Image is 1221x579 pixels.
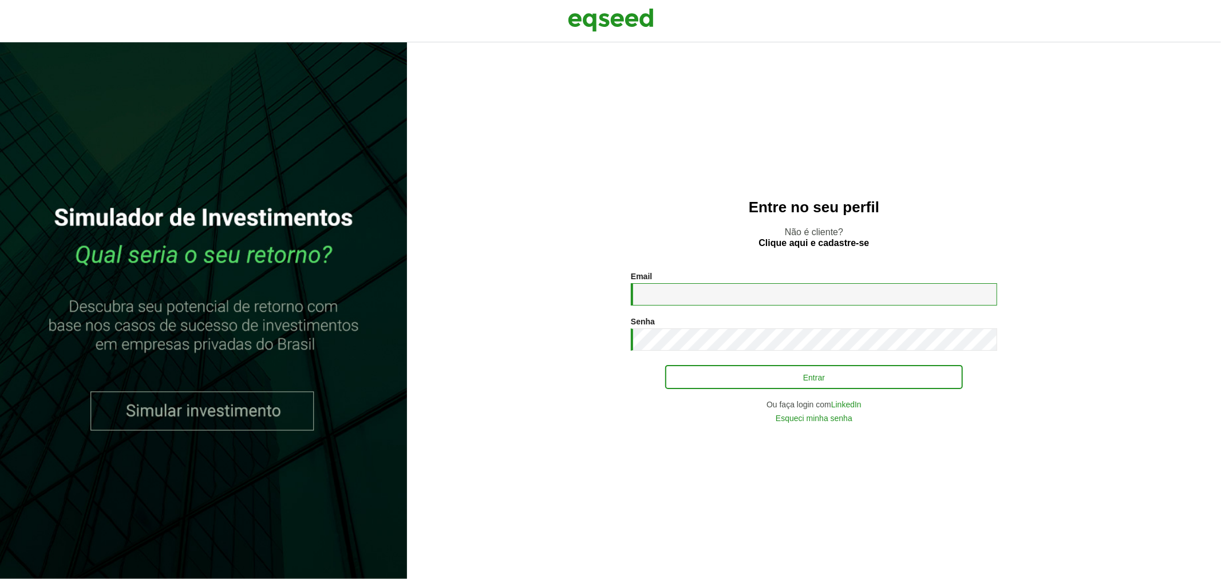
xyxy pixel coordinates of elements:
a: Esqueci minha senha [776,414,852,422]
img: EqSeed Logo [568,6,654,34]
a: Clique aqui e cadastre-se [759,239,870,248]
a: LinkedIn [831,400,862,409]
button: Entrar [665,365,963,389]
label: Senha [631,318,655,326]
div: Ou faça login com [631,400,997,409]
h2: Entre no seu perfil [430,199,1198,216]
p: Não é cliente? [430,227,1198,248]
label: Email [631,272,652,280]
